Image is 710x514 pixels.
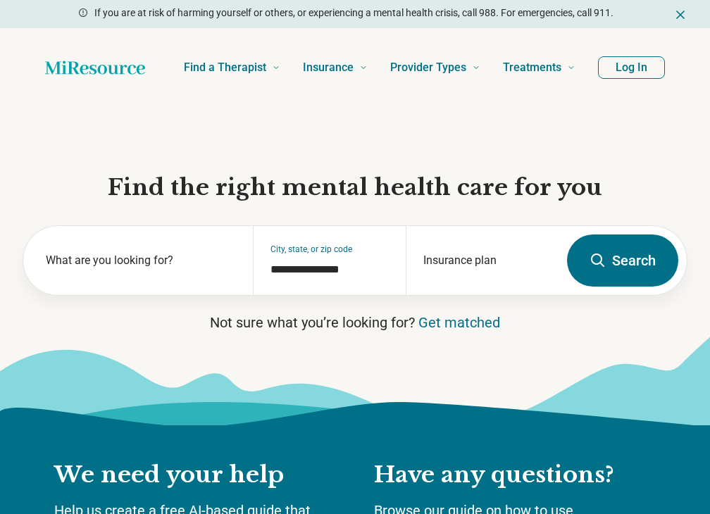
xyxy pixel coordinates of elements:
[23,313,687,332] p: Not sure what you’re looking for?
[54,460,346,490] h2: We need your help
[503,39,575,96] a: Treatments
[390,39,480,96] a: Provider Types
[303,58,354,77] span: Insurance
[374,460,656,490] h2: Have any questions?
[673,6,687,23] button: Dismiss
[94,6,614,20] p: If you are at risk of harming yourself or others, or experiencing a mental health crisis, call 98...
[45,54,145,82] a: Home page
[46,252,236,269] label: What are you looking for?
[23,173,687,203] h1: Find the right mental health care for you
[184,58,266,77] span: Find a Therapist
[184,39,280,96] a: Find a Therapist
[390,58,466,77] span: Provider Types
[303,39,368,96] a: Insurance
[598,56,665,79] button: Log In
[503,58,561,77] span: Treatments
[567,234,678,287] button: Search
[418,314,500,331] a: Get matched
